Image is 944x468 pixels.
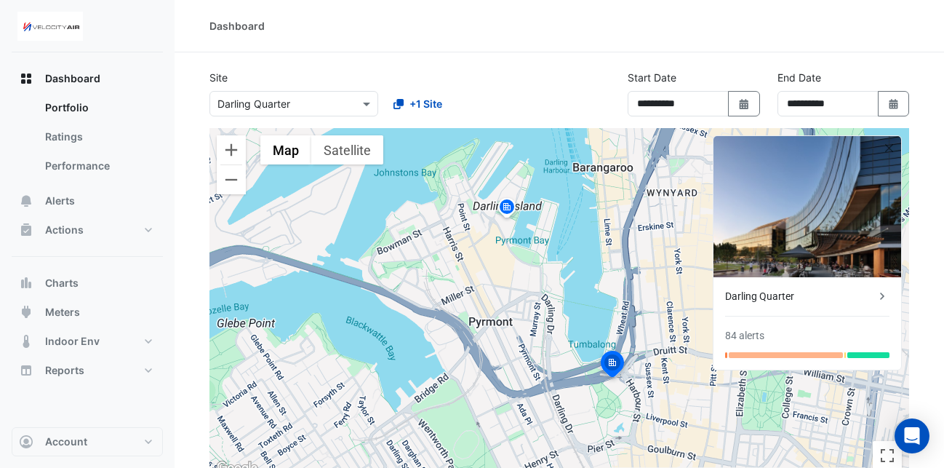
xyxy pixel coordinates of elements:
button: Zoom in [217,135,246,164]
label: Start Date [628,70,676,85]
button: Dashboard [12,64,163,93]
button: Meters [12,298,163,327]
button: Show satellite imagery [311,135,383,164]
div: Darling Quarter [725,289,875,304]
app-icon: Meters [19,305,33,320]
span: Account [45,435,87,449]
span: +1 Site [409,96,442,111]
app-icon: Charts [19,276,33,290]
button: Show street map [260,135,311,164]
a: Ratings [33,122,163,151]
span: Reports [45,363,84,378]
fa-icon: Select Date [887,98,900,110]
button: +1 Site [384,91,452,116]
fa-icon: Select Date [737,98,751,110]
div: Open Intercom Messenger [895,419,929,453]
app-icon: Reports [19,363,33,378]
span: Alerts [45,194,75,208]
app-icon: Dashboard [19,71,33,86]
span: Meters [45,305,80,320]
button: Charts [12,269,163,298]
span: Dashboard [45,71,100,86]
app-icon: Indoor Env [19,334,33,349]
img: Darling Quarter [713,136,901,277]
app-icon: Alerts [19,194,33,208]
label: Site [209,70,228,85]
span: Charts [45,276,79,290]
button: Indoor Env [12,327,163,356]
button: Alerts [12,186,163,215]
div: 84 alerts [725,328,764,344]
div: Dashboard [209,18,265,33]
button: Actions [12,215,163,245]
span: Actions [45,223,84,237]
div: Dashboard [12,93,163,186]
button: Account [12,427,163,456]
img: Company Logo [17,12,83,41]
img: site-pin.svg [495,197,519,222]
button: Reports [12,356,163,385]
img: site-pin-selected.svg [596,349,628,384]
a: Performance [33,151,163,181]
button: Zoom out [217,165,246,194]
span: Indoor Env [45,334,100,349]
app-icon: Actions [19,223,33,237]
label: End Date [777,70,821,85]
a: Portfolio [33,93,163,122]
